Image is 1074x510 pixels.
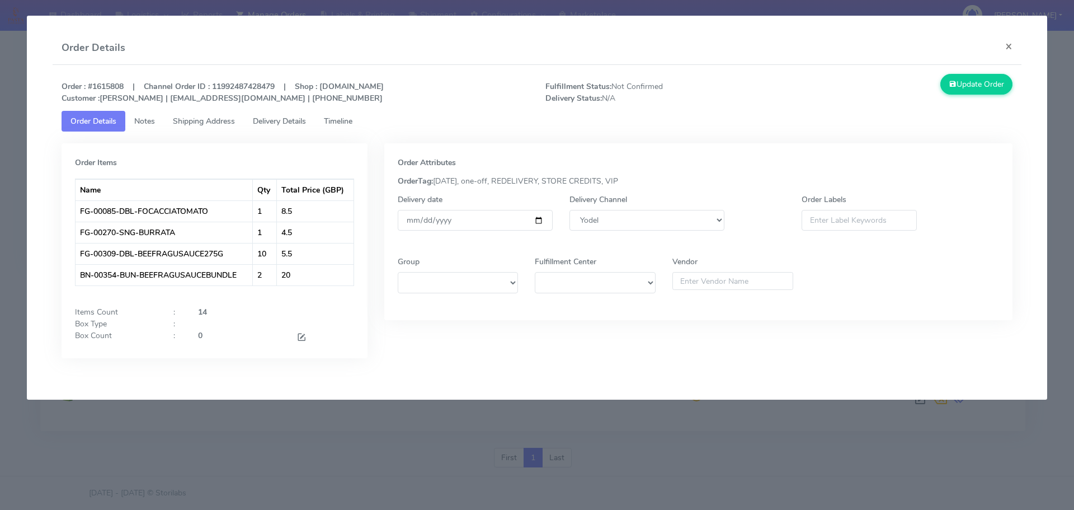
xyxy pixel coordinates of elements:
td: BN-00354-BUN-BEEFRAGUSAUCEBUNDLE [76,264,253,286]
span: Shipping Address [173,116,235,127]
strong: Customer : [62,93,100,104]
th: Name [76,179,253,200]
div: [DATE], one-off, REDELIVERY, STORE CREDITS, VIP [389,175,1008,187]
label: Delivery Channel [569,194,627,205]
span: Not Confirmed N/A [537,81,779,104]
label: Group [398,256,420,268]
ul: Tabs [62,111,1013,132]
strong: 14 [198,307,207,317]
strong: Order : #1615808 | Channel Order ID : 11992487428479 | Shop : [DOMAIN_NAME] [PERSON_NAME] | [EMAI... [62,81,384,104]
label: Fulfillment Center [535,256,596,268]
div: : [165,330,190,345]
label: Vendor [672,256,698,268]
div: Items Count [67,306,165,318]
strong: Order Attributes [398,157,456,168]
div: : [165,306,190,318]
th: Qty [253,179,277,200]
td: 5.5 [277,243,354,264]
td: 8.5 [277,200,354,222]
strong: OrderTag: [398,176,433,186]
td: 20 [277,264,354,286]
div: : [165,318,190,330]
td: FG-00270-SNG-BURRATA [76,222,253,243]
span: Notes [134,116,155,127]
strong: 0 [198,330,202,341]
label: Order Labels [802,194,846,205]
input: Enter Label Keywords [802,210,917,231]
div: Box Count [67,330,165,345]
strong: Order Items [75,157,117,168]
td: FG-00085-DBL-FOCACCIATOMATO [76,200,253,222]
span: Timeline [324,116,352,127]
span: Order Details [70,116,116,127]
th: Total Price (GBP) [277,179,354,200]
td: 4.5 [277,222,354,243]
input: Enter Vendor Name [672,272,793,290]
strong: Delivery Status: [545,93,602,104]
td: 1 [253,200,277,222]
label: Delivery date [398,194,442,205]
button: Update Order [940,74,1013,95]
td: 10 [253,243,277,264]
button: Close [996,31,1021,61]
td: FG-00309-DBL-BEEFRAGUSAUCE275G [76,243,253,264]
td: 2 [253,264,277,286]
td: 1 [253,222,277,243]
div: Box Type [67,318,165,330]
h4: Order Details [62,40,125,55]
span: Delivery Details [253,116,306,127]
strong: Fulfillment Status: [545,81,611,92]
